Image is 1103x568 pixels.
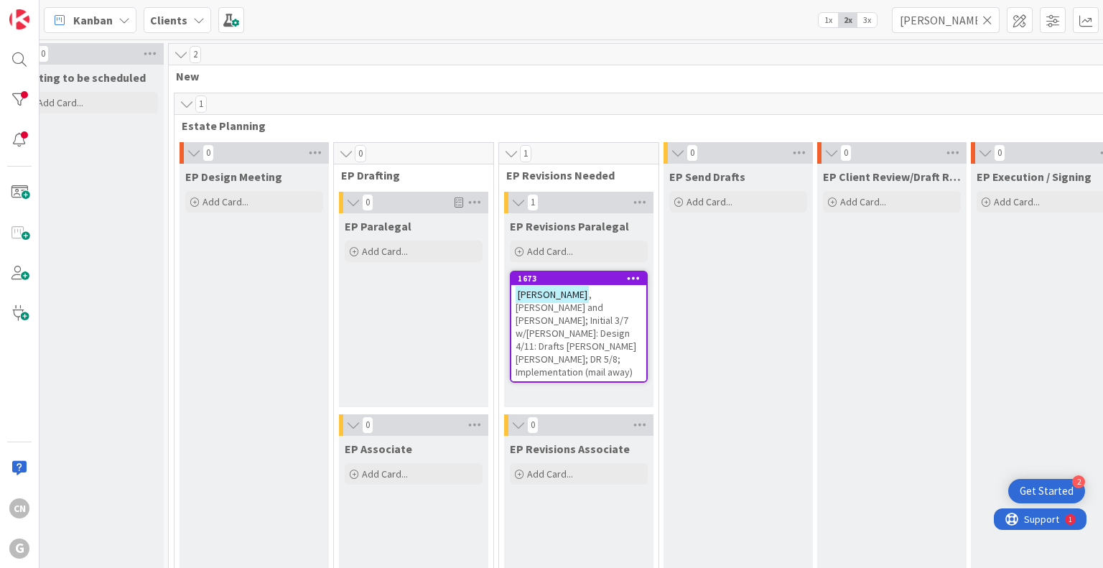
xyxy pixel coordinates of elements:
[838,13,857,27] span: 2x
[687,195,732,208] span: Add Card...
[510,442,630,456] span: EP Revisions Associate
[527,194,539,211] span: 1
[20,70,146,85] span: Waiting to be scheduled
[840,144,852,162] span: 0
[527,467,573,480] span: Add Card...
[37,45,49,62] span: 0
[511,272,646,381] div: 1673[PERSON_NAME], [PERSON_NAME] and [PERSON_NAME]; Initial 3/7 w/[PERSON_NAME]: Design 4/11: Dra...
[669,169,745,184] span: EP Send Drafts
[516,288,636,378] span: , [PERSON_NAME] and [PERSON_NAME]; Initial 3/7 w/[PERSON_NAME]: Design 4/11: Drafts [PERSON_NAME]...
[977,169,1092,184] span: EP Execution / Signing
[1020,484,1074,498] div: Get Started
[150,13,187,27] b: Clients
[511,272,646,285] div: 1673
[892,7,1000,33] input: Quick Filter...
[355,145,366,162] span: 0
[190,46,201,63] span: 2
[362,194,373,211] span: 0
[37,96,83,109] span: Add Card...
[520,145,531,162] span: 1
[362,245,408,258] span: Add Card...
[518,274,646,284] div: 1673
[516,286,589,302] mark: [PERSON_NAME]
[73,11,113,29] span: Kanban
[823,169,961,184] span: EP Client Review/Draft Review Meeting
[345,442,412,456] span: EP Associate
[1072,475,1085,488] div: 2
[9,498,29,518] div: CN
[527,245,573,258] span: Add Card...
[506,168,641,182] span: EP Revisions Needed
[510,271,648,383] a: 1673[PERSON_NAME], [PERSON_NAME] and [PERSON_NAME]; Initial 3/7 w/[PERSON_NAME]: Design 4/11: Dra...
[857,13,877,27] span: 3x
[527,416,539,434] span: 0
[1008,479,1085,503] div: Open Get Started checklist, remaining modules: 2
[687,144,698,162] span: 0
[345,219,411,233] span: EP Paralegal
[362,416,373,434] span: 0
[185,169,282,184] span: EP Design Meeting
[994,195,1040,208] span: Add Card...
[510,219,629,233] span: EP Revisions Paralegal
[362,467,408,480] span: Add Card...
[30,2,65,19] span: Support
[9,539,29,559] div: G
[840,195,886,208] span: Add Card...
[341,168,475,182] span: EP Drafting
[195,96,207,113] span: 1
[819,13,838,27] span: 1x
[75,6,78,17] div: 1
[203,144,214,162] span: 0
[203,195,248,208] span: Add Card...
[9,9,29,29] img: Visit kanbanzone.com
[994,144,1005,162] span: 0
